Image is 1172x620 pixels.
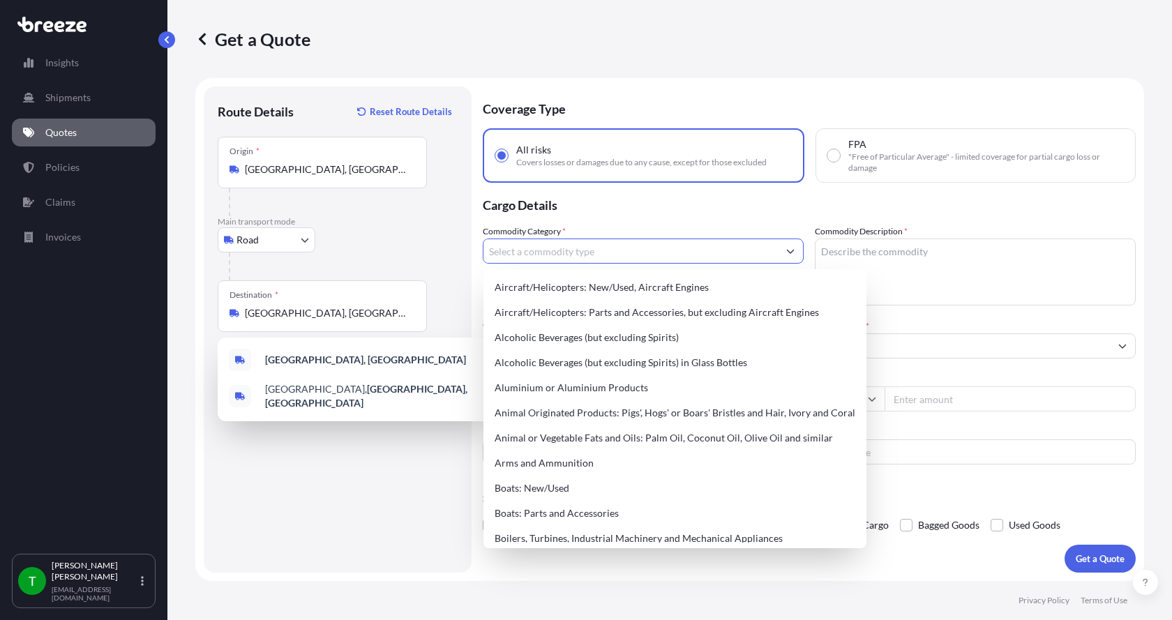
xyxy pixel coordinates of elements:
[483,319,804,331] span: Commodity Value
[816,333,1110,358] input: Full name
[1076,552,1125,566] p: Get a Quote
[815,225,908,239] label: Commodity Description
[516,157,767,168] span: Covers losses or damages due to any cause, except for those excluded
[815,439,1136,464] input: Enter name
[236,233,259,247] span: Road
[195,28,310,50] p: Get a Quote
[45,91,91,105] p: Shipments
[489,300,861,325] div: Aircraft/Helicopters: Parts and Accessories, but excluding Aircraft Engines
[265,382,483,410] span: [GEOGRAPHIC_DATA],
[848,137,866,151] span: FPA
[848,151,1124,174] span: "Free of Particular Average" - limited coverage for partial cargo loss or damage
[52,560,138,582] p: [PERSON_NAME] [PERSON_NAME]
[45,126,77,139] p: Quotes
[483,183,1136,225] p: Cargo Details
[45,230,81,244] p: Invoices
[230,146,260,157] div: Origin
[516,143,551,157] span: All risks
[45,56,79,70] p: Insights
[489,501,861,526] div: Boats: Parts and Accessories
[218,338,494,421] div: Show suggestions
[483,86,1136,128] p: Coverage Type
[489,451,861,476] div: Arms and Ammunition
[245,162,410,176] input: Origin
[52,585,138,602] p: [EMAIL_ADDRESS][DOMAIN_NAME]
[483,225,566,239] label: Commodity Category
[489,375,861,400] div: Aluminium or Aluminium Products
[265,354,466,365] b: [GEOGRAPHIC_DATA], [GEOGRAPHIC_DATA]
[778,239,803,264] button: Show suggestions
[885,386,1136,411] input: Enter amount
[45,195,75,209] p: Claims
[489,275,861,300] div: Aircraft/Helicopters: New/Used, Aircraft Engines
[815,372,1136,384] span: Freight Cost
[483,439,804,464] input: Your internal reference
[218,216,458,227] p: Main transport mode
[918,515,979,536] span: Bagged Goods
[1081,595,1127,606] p: Terms of Use
[45,160,80,174] p: Policies
[245,306,410,320] input: Destination
[218,103,294,120] p: Route Details
[483,425,553,439] label: Booking Reference
[230,289,278,301] div: Destination
[1110,333,1135,358] button: Show suggestions
[489,325,861,350] div: Alcoholic Beverages (but excluding Spirits)
[218,227,315,252] button: Select transport
[483,492,1136,504] p: Special Conditions
[489,400,861,425] div: Animal Originated Products: Pigs', Hogs' or Boars' Bristles and Hair, Ivory and Coral
[29,574,36,588] span: T
[489,526,861,551] div: Boilers, Turbines, Industrial Machinery and Mechanical Appliances
[489,476,861,501] div: Boats: New/Used
[1009,515,1060,536] span: Used Goods
[370,105,452,119] p: Reset Route Details
[1019,595,1069,606] p: Privacy Policy
[483,239,778,264] input: Select a commodity type
[489,350,861,375] div: Alcoholic Beverages (but excluding Spirits) in Glass Bottles
[489,425,861,451] div: Animal or Vegetable Fats and Oils: Palm Oil, Coconut Oil, Olive Oil and similar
